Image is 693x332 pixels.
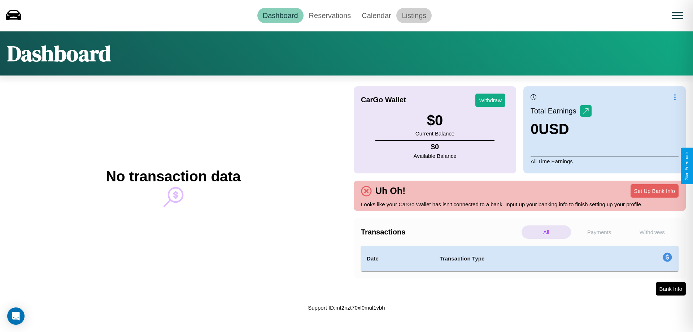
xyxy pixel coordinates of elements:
p: Total Earnings [531,104,580,117]
h4: Transactions [361,228,520,236]
p: Available Balance [414,151,457,161]
a: Dashboard [257,8,304,23]
table: simple table [361,246,679,271]
button: Bank Info [656,282,686,296]
h4: Date [367,254,428,263]
h2: No transaction data [106,168,240,185]
p: Support ID: mf2nzt70xl0mul1vbh [308,303,385,312]
h4: Uh Oh! [372,186,409,196]
h4: Transaction Type [440,254,603,263]
p: All Time Earnings [531,156,679,166]
p: Withdraws [627,225,677,239]
button: Open menu [667,5,688,26]
h4: CarGo Wallet [361,96,406,104]
a: Calendar [356,8,396,23]
p: Current Balance [415,129,454,138]
h1: Dashboard [7,39,111,68]
div: Open Intercom Messenger [7,307,25,325]
a: Reservations [304,8,357,23]
p: Payments [575,225,624,239]
h3: 0 USD [531,121,592,137]
p: Looks like your CarGo Wallet has isn't connected to a bank. Input up your banking info to finish ... [361,199,679,209]
button: Set Up Bank Info [631,184,679,198]
a: Listings [396,8,432,23]
div: Give Feedback [684,151,689,181]
p: All [522,225,571,239]
h4: $ 0 [414,143,457,151]
h3: $ 0 [415,112,454,129]
button: Withdraw [475,94,505,107]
